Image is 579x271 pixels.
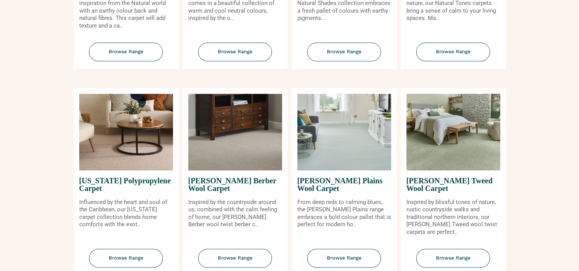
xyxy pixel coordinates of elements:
img: Tomkinson Berber Wool Carpet [188,94,282,170]
a: Browse Range [401,42,506,69]
span: Browse Range [198,249,272,268]
p: Inspired by blissful tones of nature, rustic countryside walks and traditional northern interiors... [406,199,500,236]
span: Browse Range [416,42,490,61]
a: Browse Range [292,42,397,69]
a: Browse Range [183,42,288,69]
img: Tomkinson Plains Wool Carpet [297,94,391,170]
span: Browse Range [307,249,381,268]
span: [PERSON_NAME] Tweed Wool Carpet [406,170,500,199]
p: Inspired by the countryside around us, combined with the calm feeling of home, our [PERSON_NAME] ... [188,199,282,229]
span: Browse Range [89,249,163,268]
span: [PERSON_NAME] Berber Wool Carpet [188,170,282,199]
span: Browse Range [416,249,490,268]
span: [US_STATE] Polypropylene Carpet [79,170,173,199]
img: Tomkinson Tweed Wool Carpet [406,94,500,170]
p: Influenced by the heart and soul of the Caribbean, our [US_STATE] carpet collection blends home c... [79,199,173,229]
span: Browse Range [89,42,163,61]
img: Puerto Rico Polypropylene Carpet [79,94,173,170]
span: Browse Range [307,42,381,61]
p: From deep reds to calming blues, the [PERSON_NAME] Plains range embraces a bold colour pallet tha... [297,199,391,229]
span: Browse Range [198,42,272,61]
a: Browse Range [73,42,179,69]
span: [PERSON_NAME] Plains Wool Carpet [297,170,391,199]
